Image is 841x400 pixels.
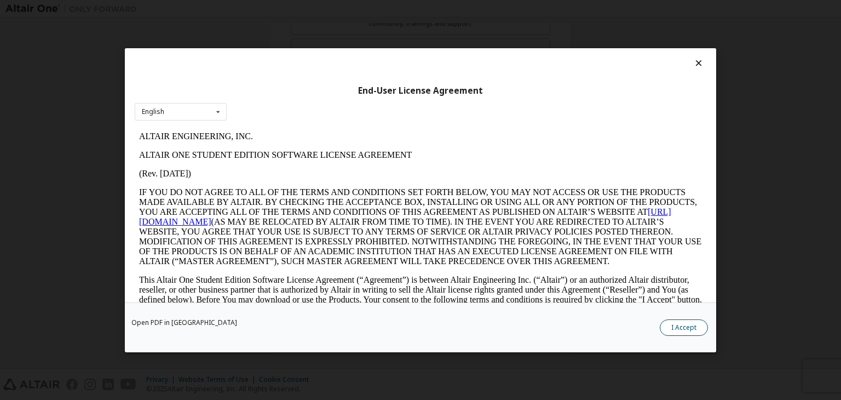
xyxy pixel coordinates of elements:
div: English [142,108,164,115]
a: Open PDF in [GEOGRAPHIC_DATA] [131,319,237,326]
p: ALTAIR ENGINEERING, INC. [4,4,567,14]
p: IF YOU DO NOT AGREE TO ALL OF THE TERMS AND CONDITIONS SET FORTH BELOW, YOU MAY NOT ACCESS OR USE... [4,60,567,139]
p: ALTAIR ONE STUDENT EDITION SOFTWARE LICENSE AGREEMENT [4,23,567,33]
a: [URL][DOMAIN_NAME] [4,80,537,99]
p: This Altair One Student Edition Software License Agreement (“Agreement”) is between Altair Engine... [4,148,567,187]
p: (Rev. [DATE]) [4,42,567,52]
div: End-User License Agreement [135,85,706,96]
button: I Accept [660,319,708,336]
